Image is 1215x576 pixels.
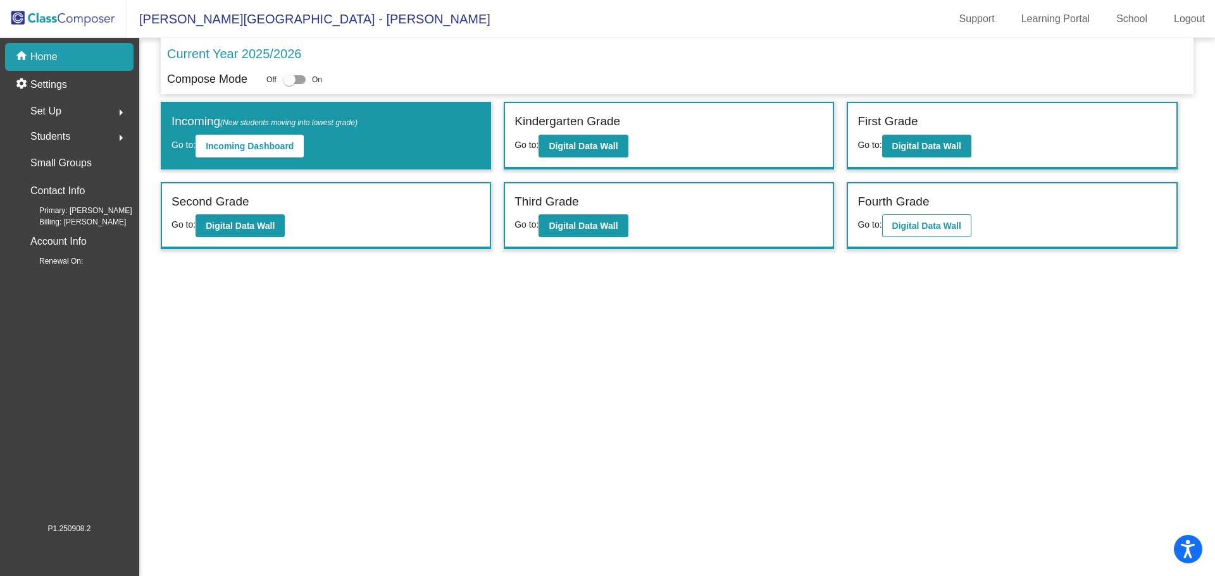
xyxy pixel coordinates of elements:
span: Set Up [30,102,61,120]
a: Support [949,9,1005,29]
span: On [312,74,322,85]
span: [PERSON_NAME][GEOGRAPHIC_DATA] - [PERSON_NAME] [127,9,490,29]
p: Small Groups [30,154,92,172]
p: Account Info [30,233,87,250]
p: Current Year 2025/2026 [167,44,301,63]
a: Logout [1164,9,1215,29]
p: Settings [30,77,67,92]
span: Go to: [171,140,196,150]
button: Digital Data Wall [539,214,628,237]
mat-icon: home [15,49,30,64]
label: Fourth Grade [857,193,929,211]
span: Students [30,128,70,145]
label: Incoming [171,113,358,131]
b: Digital Data Wall [892,221,961,231]
mat-icon: arrow_right [113,130,128,145]
b: Digital Data Wall [892,141,961,151]
p: Home [30,49,58,64]
a: Learning Portal [1011,9,1100,29]
span: Go to: [514,140,539,150]
button: Digital Data Wall [196,214,285,237]
span: (New students moving into lowest grade) [220,118,358,127]
mat-icon: arrow_right [113,105,128,120]
button: Digital Data Wall [539,135,628,157]
a: School [1106,9,1157,29]
mat-icon: settings [15,77,30,92]
b: Digital Data Wall [206,221,275,231]
p: Compose Mode [167,71,247,88]
span: Off [266,74,277,85]
p: Contact Info [30,182,85,200]
span: Go to: [857,140,882,150]
button: Digital Data Wall [882,135,971,157]
b: Incoming Dashboard [206,141,294,151]
label: Second Grade [171,193,249,211]
span: Go to: [857,219,882,230]
button: Digital Data Wall [882,214,971,237]
span: Go to: [171,219,196,230]
b: Digital Data Wall [549,141,618,151]
span: Go to: [514,219,539,230]
span: Billing: [PERSON_NAME] [19,216,126,228]
label: First Grade [857,113,918,131]
button: Incoming Dashboard [196,135,304,157]
b: Digital Data Wall [549,221,618,231]
span: Renewal On: [19,255,83,267]
label: Kindergarten Grade [514,113,620,131]
label: Third Grade [514,193,578,211]
span: Primary: [PERSON_NAME] [19,205,132,216]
